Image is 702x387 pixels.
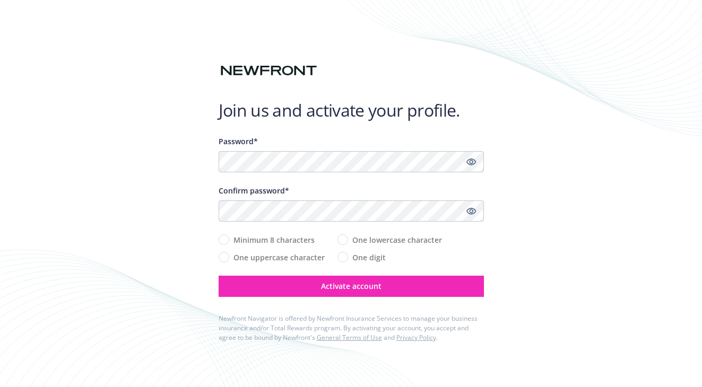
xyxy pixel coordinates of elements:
[219,61,319,80] img: Newfront logo
[317,333,382,342] a: General Terms of Use
[219,186,289,196] span: Confirm password*
[352,234,442,245] span: One lowercase character
[219,151,484,172] input: Enter a unique password...
[465,155,478,168] a: Show password
[396,333,436,342] a: Privacy Policy
[321,281,382,291] span: Activate account
[233,252,325,263] span: One uppercase character
[219,314,484,342] div: Newfront Navigator is offered by Newfront Insurance Services to manage your business insurance an...
[219,276,484,297] button: Activate account
[465,205,478,217] a: Show password
[219,136,258,146] span: Password*
[219,200,484,222] input: Confirm your unique password...
[352,252,386,263] span: One digit
[219,100,484,121] h1: Join us and activate your profile.
[233,234,315,245] span: Minimum 8 characters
